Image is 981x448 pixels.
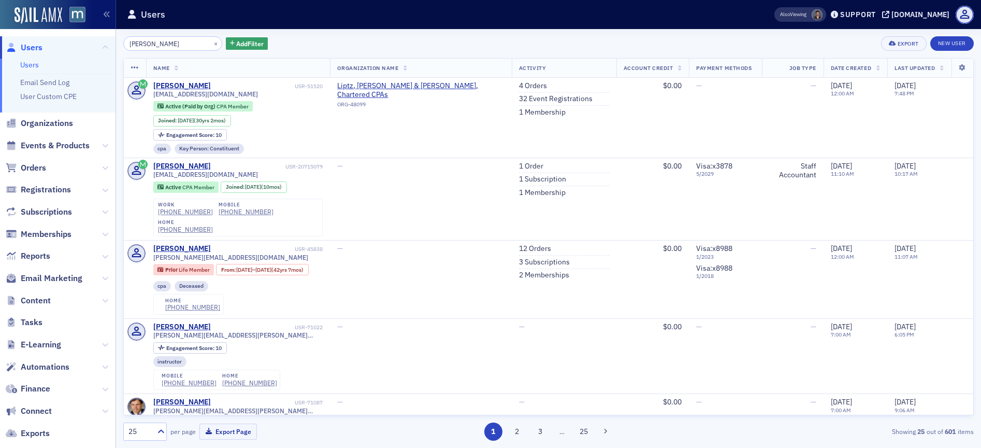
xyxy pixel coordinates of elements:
[519,258,570,267] a: 3 Subscriptions
[165,303,220,311] div: [PHONE_NUMBER]
[895,90,914,97] time: 7:48 PM
[789,64,816,72] span: Job Type
[696,161,732,171] span: Visa : x3878
[831,161,852,171] span: [DATE]
[166,131,215,138] span: Engagement Score :
[6,428,50,439] a: Exports
[153,64,170,72] span: Name
[158,202,213,208] div: work
[696,263,732,273] span: Visa : x8988
[895,64,935,72] span: Last Updated
[780,11,790,18] div: Also
[158,117,178,124] span: Joined :
[222,379,277,387] a: [PHONE_NUMBER]
[895,397,916,407] span: [DATE]
[624,64,673,72] span: Account Credit
[831,331,851,338] time: 7:00 AM
[221,181,287,193] div: Joined: 2024-10-22 00:00:00
[123,36,222,51] input: Search…
[831,253,854,260] time: 12:00 AM
[337,322,343,331] span: —
[337,64,398,72] span: Organization Name
[219,208,273,216] a: [PHONE_NUMBER]
[6,317,42,328] a: Tasks
[153,144,171,154] div: cpa
[898,41,919,47] div: Export
[780,11,806,18] span: Viewing
[895,253,918,260] time: 11:07 AM
[6,361,69,373] a: Automations
[21,206,72,218] span: Subscriptions
[484,423,502,441] button: 1
[153,323,211,332] a: [PERSON_NAME]
[153,244,211,254] a: [PERSON_NAME]
[943,427,958,436] strong: 601
[153,162,211,171] a: [PERSON_NAME]
[21,317,42,328] span: Tasks
[811,397,816,407] span: —
[245,184,282,190] div: (10mos)
[153,398,211,407] a: [PERSON_NAME]
[696,244,732,253] span: Visa : x8988
[895,244,916,253] span: [DATE]
[21,250,50,262] span: Reports
[831,244,852,253] span: [DATE]
[21,140,90,151] span: Events & Products
[165,103,217,110] span: Active (Paid by Org)
[153,171,258,178] span: [EMAIL_ADDRESS][DOMAIN_NAME]
[153,264,214,275] div: Prior: Prior: Life Member
[217,103,249,110] span: CPA Member
[895,170,918,177] time: 10:17 AM
[245,183,261,190] span: [DATE]
[219,202,273,208] div: mobile
[519,397,525,407] span: —
[141,8,165,21] h1: Users
[663,322,682,331] span: $0.00
[15,7,62,24] a: SailAMX
[895,322,916,331] span: [DATE]
[6,184,71,195] a: Registrations
[212,83,323,90] div: USR-51520
[165,266,179,273] span: Prior
[153,81,211,91] a: [PERSON_NAME]
[663,81,682,90] span: $0.00
[21,361,69,373] span: Automations
[916,427,927,436] strong: 25
[6,405,52,417] a: Connect
[930,36,974,51] a: New User
[21,405,52,417] span: Connect
[165,184,182,191] span: Active
[519,94,593,104] a: 32 Event Registrations
[166,132,222,138] div: 10
[21,42,42,53] span: Users
[199,424,257,440] button: Export Page
[531,423,550,441] button: 3
[21,184,71,195] span: Registrations
[6,383,50,395] a: Finance
[157,184,214,190] a: Active CPA Member
[153,407,323,415] span: [PERSON_NAME][EMAIL_ADDRESS][PERSON_NAME][DOMAIN_NAME]
[519,162,543,171] a: 1 Order
[696,171,755,177] span: 5 / 2029
[236,39,264,48] span: Add Filter
[216,264,309,275] div: From: 1977-05-15 00:00:00
[696,322,702,331] span: —
[881,36,926,51] button: Export
[20,78,69,87] a: Email Send Log
[69,7,85,23] img: SailAMX
[6,250,50,262] a: Reports
[20,92,77,101] a: User Custom CPE
[165,298,220,304] div: home
[519,175,566,184] a: 1 Subscription
[555,427,569,436] span: …
[21,118,73,129] span: Organizations
[519,81,547,91] a: 4 Orders
[696,81,702,90] span: —
[811,322,816,331] span: —
[696,64,752,72] span: Payment Methods
[6,339,61,351] a: E-Learning
[212,324,323,331] div: USR-71022
[182,184,214,191] span: CPA Member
